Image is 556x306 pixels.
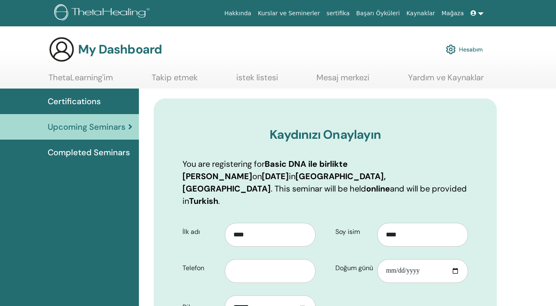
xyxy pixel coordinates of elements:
a: Mesaj merkezi [316,72,369,89]
img: cog.svg [446,42,456,56]
label: İlk adı [176,224,225,240]
a: Yardım ve Kaynaklar [408,72,484,89]
p: You are registering for on in . This seminar will be held and will be provided in . [182,158,468,207]
a: Takip etmek [152,72,198,89]
a: Mağaza [438,6,467,21]
a: ThetaLearning'im [48,72,113,89]
a: Başarı Öyküleri [353,6,403,21]
a: Hakkında [221,6,255,21]
a: sertifika [323,6,353,21]
a: Kurslar ve Seminerler [254,6,323,21]
label: Doğum günü [329,260,378,276]
b: online [366,183,390,194]
label: Soy isim [329,224,378,240]
span: Completed Seminars [48,146,130,159]
span: Upcoming Seminars [48,121,125,133]
b: Turkish [189,196,218,206]
span: Certifications [48,95,101,107]
a: istek listesi [236,72,278,89]
img: generic-user-icon.jpg [48,36,75,63]
label: Telefon [176,260,225,276]
a: Hesabım [446,40,483,58]
b: Basic DNA ile birlikte [PERSON_NAME] [182,159,348,182]
a: Kaynaklar [403,6,438,21]
b: [DATE] [262,171,289,182]
img: logo.png [54,4,152,23]
h3: Kaydınızı Onaylayın [182,127,468,142]
h3: My Dashboard [78,42,162,57]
